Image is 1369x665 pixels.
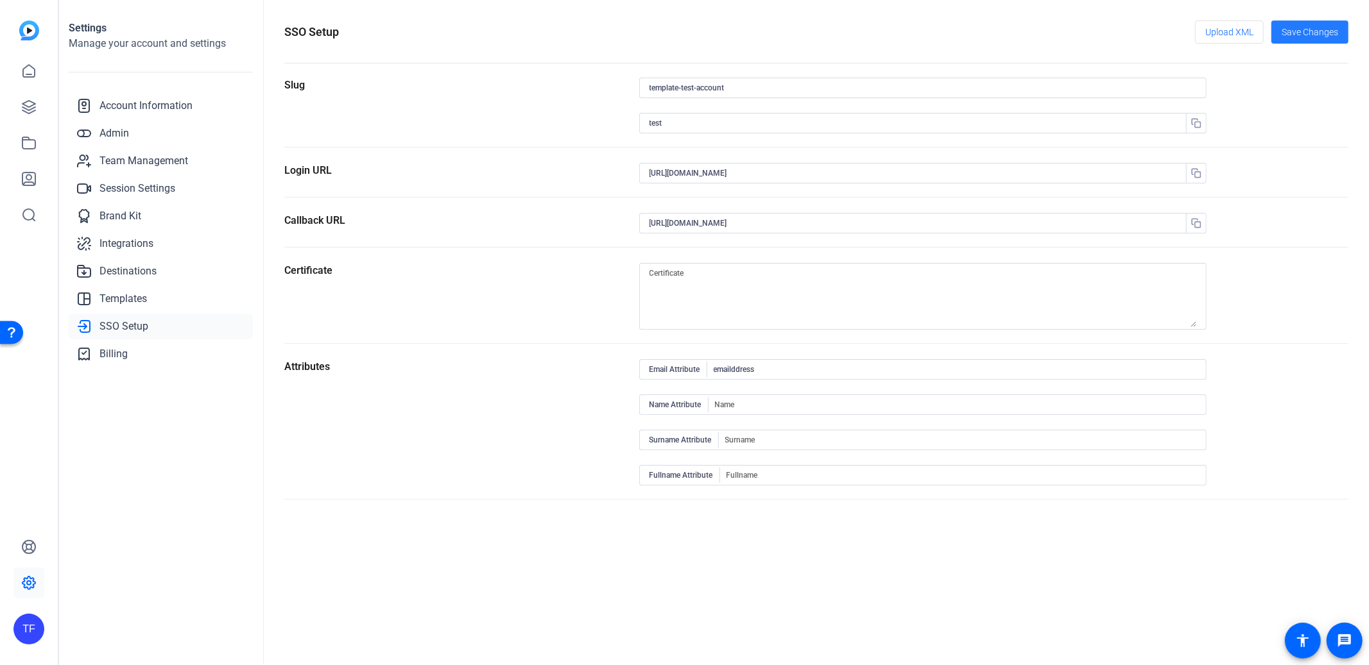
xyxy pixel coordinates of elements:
span: Admin [99,126,129,141]
input: Email [714,362,1196,377]
input: Slug [650,80,1196,96]
mat-icon: message [1337,633,1352,648]
a: Account Information [69,93,253,119]
span: Session Settings [99,181,175,196]
span: Save Changes [1282,26,1338,39]
span: Upload XML [1205,20,1253,44]
span: Surname Attribute [650,432,719,448]
input: Name [715,397,1196,412]
input: Identifier [650,115,1184,131]
mat-icon: accessibility [1295,633,1311,648]
input: Fullname [727,467,1196,483]
span: Integrations [99,236,153,251]
h1: SSO Setup [284,23,339,41]
span: Destinations [99,264,157,279]
span: Email Attribute [650,362,707,377]
a: Admin [69,121,253,146]
span: Team Management [99,153,188,169]
button: Save Changes [1271,21,1348,44]
span: Templates [99,291,147,307]
span: Name Attribute [650,397,709,412]
label: Login URL [284,164,332,176]
input: Surname [725,432,1196,448]
input: Login URL [650,165,1184,181]
label: Callback URL [284,214,345,226]
a: Brand Kit [69,203,253,229]
label: Certificate [284,264,332,276]
span: Account Information [99,98,193,114]
span: Brand Kit [99,208,141,224]
a: Templates [69,286,253,312]
a: Team Management [69,148,253,174]
h2: Manage your account and settings [69,36,253,51]
div: TF [13,614,44,644]
span: Billing [99,346,128,362]
a: Destinations [69,258,253,284]
a: SSO Setup [69,314,253,339]
h1: Settings [69,21,253,36]
span: SSO Setup [99,319,148,334]
input: Callback URL [650,215,1184,231]
label: Slug [284,79,305,91]
button: Upload XML [1195,21,1264,44]
a: Session Settings [69,176,253,201]
img: blue-gradient.svg [19,21,39,40]
label: Attributes [284,360,330,373]
a: Integrations [69,231,253,257]
span: Fullname Attribute [650,467,720,483]
a: Billing [69,341,253,367]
